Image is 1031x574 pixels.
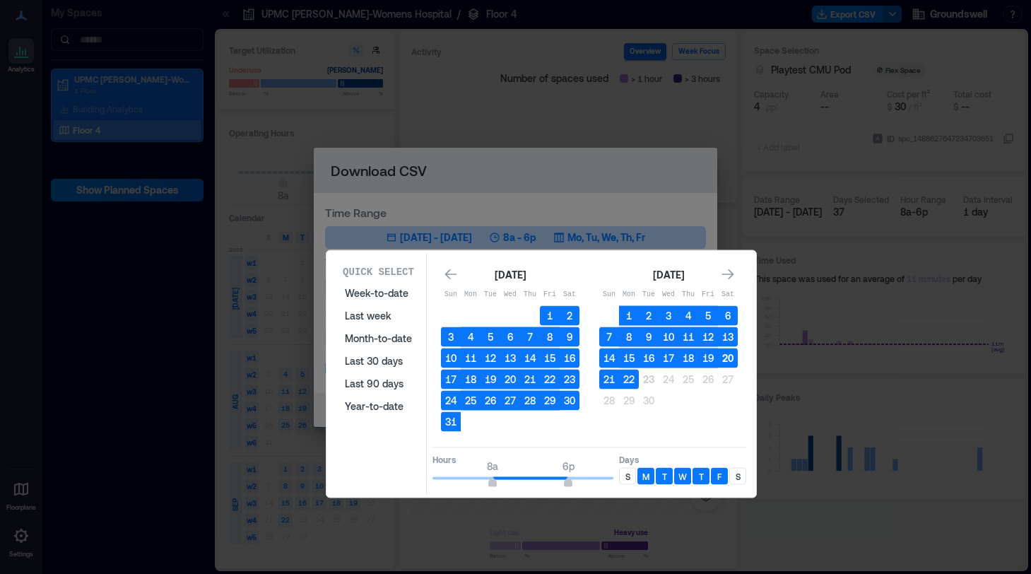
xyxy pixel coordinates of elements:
button: Go to previous month [441,264,461,284]
p: S [625,471,630,482]
button: Go to next month [718,264,738,284]
button: 13 [500,348,520,368]
button: 24 [441,391,461,411]
th: Thursday [678,285,698,305]
button: 17 [659,348,678,368]
button: 2 [639,306,659,326]
button: 5 [698,306,718,326]
button: Last 30 days [336,350,420,373]
p: Thu [678,289,698,300]
button: 16 [560,348,579,368]
button: 25 [678,370,698,389]
p: T [699,471,704,482]
button: 24 [659,370,678,389]
th: Tuesday [481,285,500,305]
span: 8a [487,460,498,472]
th: Friday [540,285,560,305]
button: 12 [481,348,500,368]
button: 30 [560,391,579,411]
button: 29 [619,391,639,411]
button: 6 [500,327,520,347]
button: 12 [698,327,718,347]
p: Sun [441,289,461,300]
button: 27 [718,370,738,389]
p: Mon [461,289,481,300]
button: 22 [540,370,560,389]
button: 11 [678,327,698,347]
p: Mon [619,289,639,300]
button: 21 [520,370,540,389]
p: Sun [599,289,619,300]
button: 14 [520,348,540,368]
button: 18 [461,370,481,389]
p: T [662,471,667,482]
p: Tue [481,289,500,300]
button: 30 [639,391,659,411]
button: 19 [698,348,718,368]
th: Friday [698,285,718,305]
button: Month-to-date [336,327,420,350]
span: 6p [562,460,575,472]
button: 17 [441,370,461,389]
button: 3 [441,327,461,347]
button: 8 [540,327,560,347]
th: Wednesday [500,285,520,305]
button: Year-to-date [336,395,420,418]
button: 22 [619,370,639,389]
th: Monday [619,285,639,305]
p: Fri [698,289,718,300]
button: 23 [639,370,659,389]
button: 13 [718,327,738,347]
button: 16 [639,348,659,368]
button: 7 [599,327,619,347]
button: 28 [599,391,619,411]
th: Sunday [599,285,619,305]
p: F [717,471,721,482]
button: 26 [481,391,500,411]
th: Saturday [718,285,738,305]
button: 4 [461,327,481,347]
button: 20 [500,370,520,389]
button: 9 [560,327,579,347]
button: Week-to-date [336,282,420,305]
button: 11 [461,348,481,368]
button: 21 [599,370,619,389]
th: Thursday [520,285,540,305]
th: Tuesday [639,285,659,305]
button: 20 [718,348,738,368]
button: 1 [540,306,560,326]
p: S [736,471,741,482]
button: 15 [540,348,560,368]
button: 1 [619,306,639,326]
button: 10 [659,327,678,347]
p: Wed [500,289,520,300]
p: M [642,471,649,482]
button: 31 [441,412,461,432]
button: 15 [619,348,639,368]
button: 8 [619,327,639,347]
p: Hours [432,454,613,465]
button: 29 [540,391,560,411]
button: 28 [520,391,540,411]
p: Sat [560,289,579,300]
th: Monday [461,285,481,305]
button: 9 [639,327,659,347]
div: [DATE] [490,266,530,283]
p: Thu [520,289,540,300]
th: Saturday [560,285,579,305]
button: 18 [678,348,698,368]
button: 3 [659,306,678,326]
button: Last week [336,305,420,327]
button: 2 [560,306,579,326]
p: Tue [639,289,659,300]
button: 19 [481,370,500,389]
p: Wed [659,289,678,300]
button: 25 [461,391,481,411]
button: 26 [698,370,718,389]
button: 10 [441,348,461,368]
p: Fri [540,289,560,300]
p: W [678,471,687,482]
button: 14 [599,348,619,368]
button: Last 90 days [336,373,420,395]
button: 27 [500,391,520,411]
